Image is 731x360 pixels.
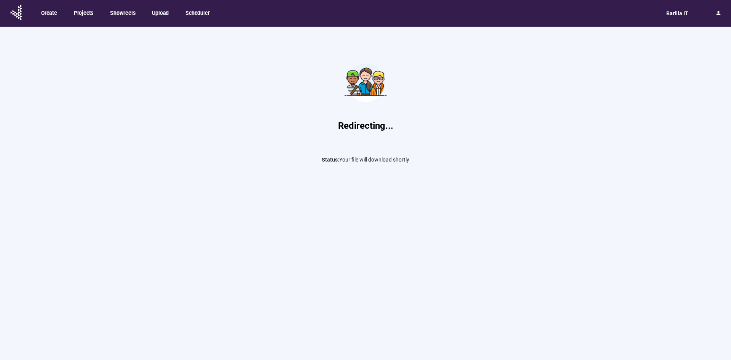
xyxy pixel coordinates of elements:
[104,5,140,21] button: Showreels
[68,5,99,21] button: Projects
[35,5,62,21] button: Create
[251,155,480,164] p: Your file will download shortly
[662,6,693,21] div: Barilla IT
[179,5,215,21] button: Scheduler
[322,157,339,163] span: Status:
[146,5,174,21] button: Upload
[251,119,480,133] h1: Redirecting...
[337,54,394,111] img: Teamwork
